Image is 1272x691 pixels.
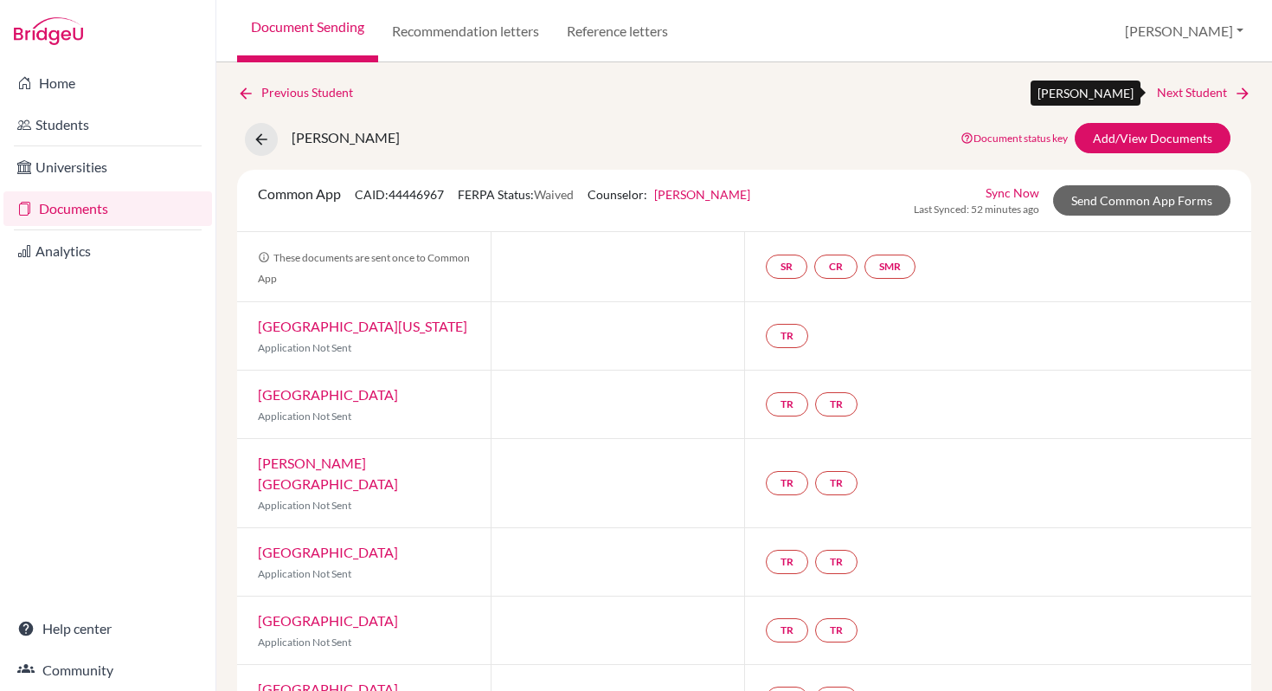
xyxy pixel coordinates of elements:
[766,471,808,495] a: TR
[654,187,750,202] a: [PERSON_NAME]
[986,184,1039,202] a: Sync Now
[3,191,212,226] a: Documents
[258,251,470,285] span: These documents are sent once to Common App
[815,392,858,417] a: TR
[864,255,915,279] a: SMR
[14,17,83,45] img: Bridge-U
[3,107,212,142] a: Students
[258,410,351,423] span: Application Not Sent
[1075,123,1230,153] a: Add/View Documents
[258,499,351,512] span: Application Not Sent
[258,386,398,403] a: [GEOGRAPHIC_DATA]
[258,455,398,492] a: [PERSON_NAME][GEOGRAPHIC_DATA]
[3,611,212,646] a: Help center
[355,187,444,202] span: CAID: 44446967
[458,187,574,202] span: FERPA Status:
[237,83,367,102] a: Previous Student
[258,185,341,202] span: Common App
[815,618,858,643] a: TR
[1031,81,1140,106] div: [PERSON_NAME]
[3,150,212,184] a: Universities
[3,234,212,268] a: Analytics
[1117,15,1251,48] button: [PERSON_NAME]
[766,392,808,417] a: TR
[258,636,351,649] span: Application Not Sent
[814,255,858,279] a: CR
[258,318,467,334] a: [GEOGRAPHIC_DATA][US_STATE]
[258,341,351,354] span: Application Not Sent
[258,544,398,560] a: [GEOGRAPHIC_DATA]
[960,132,1068,145] a: Document status key
[766,255,807,279] a: SR
[766,550,808,574] a: TR
[588,187,750,202] span: Counselor:
[815,471,858,495] a: TR
[815,550,858,574] a: TR
[534,187,574,202] span: Waived
[292,129,400,145] span: [PERSON_NAME]
[766,324,808,348] a: TR
[3,66,212,100] a: Home
[258,567,351,580] span: Application Not Sent
[3,653,212,688] a: Community
[1053,185,1230,216] a: Send Common App Forms
[1157,83,1251,102] a: Next Student
[766,618,808,643] a: TR
[258,612,398,629] a: [GEOGRAPHIC_DATA]
[914,202,1039,217] span: Last Synced: 52 minutes ago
